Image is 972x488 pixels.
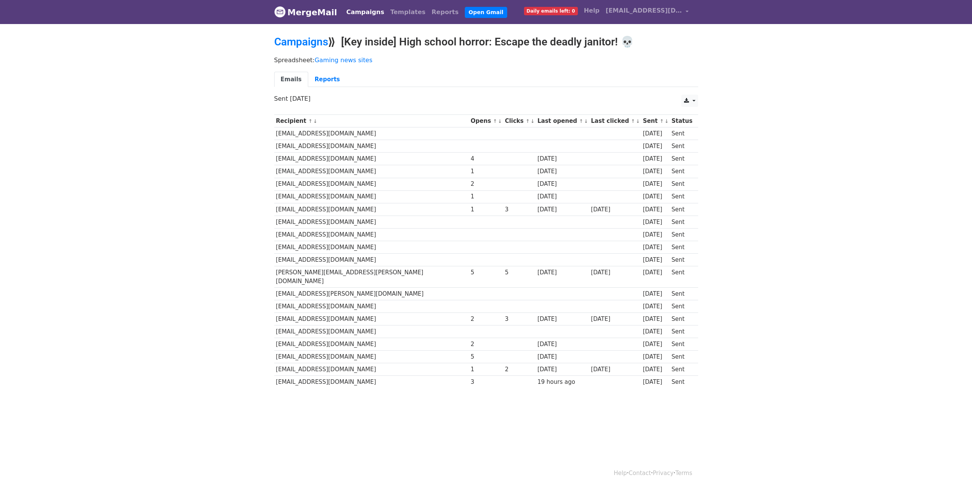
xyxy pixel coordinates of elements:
a: ↓ [636,118,640,124]
a: ↑ [631,118,635,124]
a: ↓ [530,118,535,124]
div: [DATE] [643,205,668,214]
td: Sent [670,363,694,376]
a: Reports [429,5,462,20]
a: ↑ [493,118,497,124]
td: [EMAIL_ADDRESS][DOMAIN_NAME] [274,313,469,325]
a: ↓ [313,118,317,124]
div: 2 [471,340,501,349]
td: Sent [670,153,694,165]
td: Sent [670,376,694,388]
div: [DATE] [537,353,587,361]
td: Sent [670,254,694,266]
td: Sent [670,216,694,228]
td: [EMAIL_ADDRESS][DOMAIN_NAME] [274,165,469,178]
a: Reports [308,72,346,87]
div: [DATE] [643,142,668,151]
a: Terms [675,470,692,477]
img: MergeMail logo [274,6,286,18]
td: Sent [670,351,694,363]
td: [EMAIL_ADDRESS][DOMAIN_NAME] [274,241,469,254]
a: Daily emails left: 0 [521,3,581,18]
p: Spreadsheet: [274,56,698,64]
td: [EMAIL_ADDRESS][DOMAIN_NAME] [274,178,469,190]
span: [EMAIL_ADDRESS][DOMAIN_NAME] [606,6,682,15]
div: [DATE] [643,365,668,374]
a: Gaming news sites [315,56,372,64]
div: 4 [471,155,501,163]
td: Sent [670,313,694,325]
div: 2 [471,180,501,188]
div: 3 [505,315,534,324]
td: [EMAIL_ADDRESS][DOMAIN_NAME] [274,127,469,140]
div: 3 [505,205,534,214]
td: [EMAIL_ADDRESS][DOMAIN_NAME] [274,363,469,376]
div: [DATE] [537,268,587,277]
div: [DATE] [643,302,668,311]
td: Sent [670,300,694,312]
div: [DATE] [643,180,668,188]
td: [EMAIL_ADDRESS][DOMAIN_NAME] [274,351,469,363]
a: Emails [274,72,308,87]
a: ↑ [579,118,583,124]
td: Sent [670,203,694,216]
div: [DATE] [591,205,639,214]
div: [DATE] [643,192,668,201]
td: Sent [670,190,694,203]
a: ↑ [308,118,312,124]
div: [DATE] [643,290,668,298]
a: Contact [629,470,651,477]
th: Last opened [535,115,589,127]
a: Open Gmail [465,7,507,18]
td: [EMAIL_ADDRESS][DOMAIN_NAME] [274,228,469,241]
div: [DATE] [537,340,587,349]
a: ↑ [660,118,664,124]
div: [DATE] [643,340,668,349]
a: Campaigns [343,5,387,20]
div: [DATE] [643,327,668,336]
a: Privacy [653,470,673,477]
td: [EMAIL_ADDRESS][DOMAIN_NAME] [274,216,469,228]
div: 3 [471,378,501,387]
a: MergeMail [274,4,337,20]
td: [EMAIL_ADDRESS][DOMAIN_NAME] [274,338,469,351]
th: Sent [641,115,670,127]
div: [DATE] [643,243,668,252]
div: [DATE] [537,315,587,324]
td: [EMAIL_ADDRESS][DOMAIN_NAME] [274,376,469,388]
td: Sent [670,266,694,288]
span: Daily emails left: 0 [524,7,578,15]
div: [DATE] [643,129,668,138]
div: [DATE] [537,365,587,374]
a: ↓ [665,118,669,124]
div: [DATE] [591,268,639,277]
td: Sent [670,325,694,338]
div: [DATE] [591,315,639,324]
td: [EMAIL_ADDRESS][DOMAIN_NAME] [274,254,469,266]
a: Templates [387,5,429,20]
a: ↓ [584,118,588,124]
td: Sent [670,241,694,254]
div: [DATE] [643,230,668,239]
div: [DATE] [643,155,668,163]
div: 1 [471,365,501,374]
div: 5 [471,353,501,361]
td: [EMAIL_ADDRESS][PERSON_NAME][DOMAIN_NAME] [274,287,469,300]
div: [DATE] [537,192,587,201]
td: Sent [670,140,694,153]
th: Recipient [274,115,469,127]
div: [DATE] [643,256,668,264]
a: Campaigns [274,35,328,48]
h2: ⟫ [Key inside] High school horror: Escape the deadly janitor! 💀 [274,35,698,48]
th: Last clicked [589,115,641,127]
div: [DATE] [591,365,639,374]
td: Sent [670,178,694,190]
td: Sent [670,127,694,140]
th: Opens [469,115,503,127]
a: Help [581,3,603,18]
div: [DATE] [643,268,668,277]
td: Sent [670,338,694,351]
td: [PERSON_NAME][EMAIL_ADDRESS][PERSON_NAME][DOMAIN_NAME] [274,266,469,288]
a: Help [614,470,627,477]
td: Sent [670,228,694,241]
